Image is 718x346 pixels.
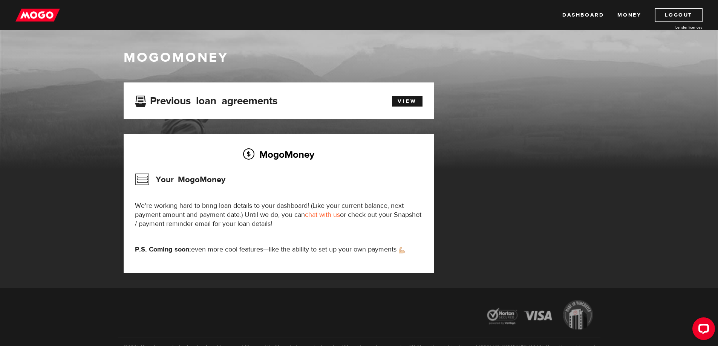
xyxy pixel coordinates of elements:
[124,50,595,66] h1: MogoMoney
[135,146,423,162] h2: MogoMoney
[646,24,703,30] a: Lender licences
[399,247,405,253] img: strong arm emoji
[135,245,423,254] p: even more cool features—like the ability to set up your own payments
[686,314,718,346] iframe: LiveChat chat widget
[15,8,60,22] img: mogo_logo-11ee424be714fa7cbb0f0f49df9e16ec.png
[135,170,225,189] h3: Your MogoMoney
[135,245,191,254] strong: P.S. Coming soon:
[562,8,604,22] a: Dashboard
[135,95,277,105] h3: Previous loan agreements
[392,96,423,107] a: View
[655,8,703,22] a: Logout
[305,210,340,219] a: chat with us
[135,201,423,229] p: We're working hard to bring loan details to your dashboard! (Like your current balance, next paym...
[480,294,600,337] img: legal-icons-92a2ffecb4d32d839781d1b4e4802d7b.png
[617,8,641,22] a: Money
